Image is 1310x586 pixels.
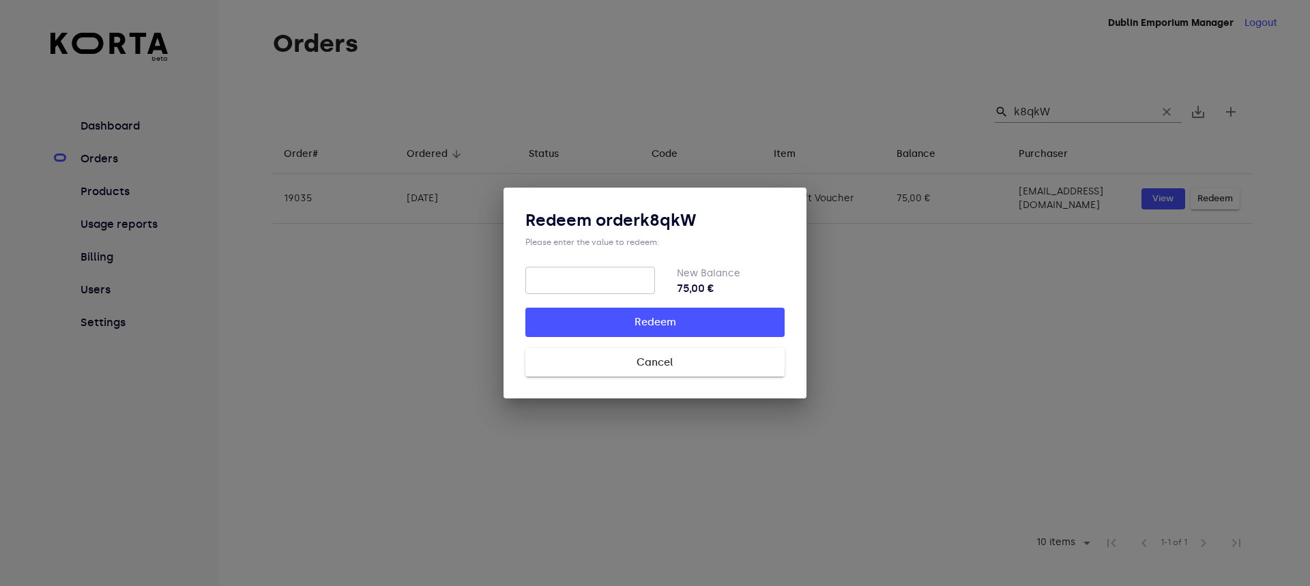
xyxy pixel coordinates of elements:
button: Redeem [525,308,785,336]
strong: 75,00 € [677,280,785,297]
span: Cancel [547,353,763,371]
span: Redeem [547,313,763,331]
button: Cancel [525,348,785,377]
h3: Redeem order k8qkW [525,209,785,231]
label: New Balance [677,267,740,279]
div: Please enter the value to redeem: [525,237,785,248]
